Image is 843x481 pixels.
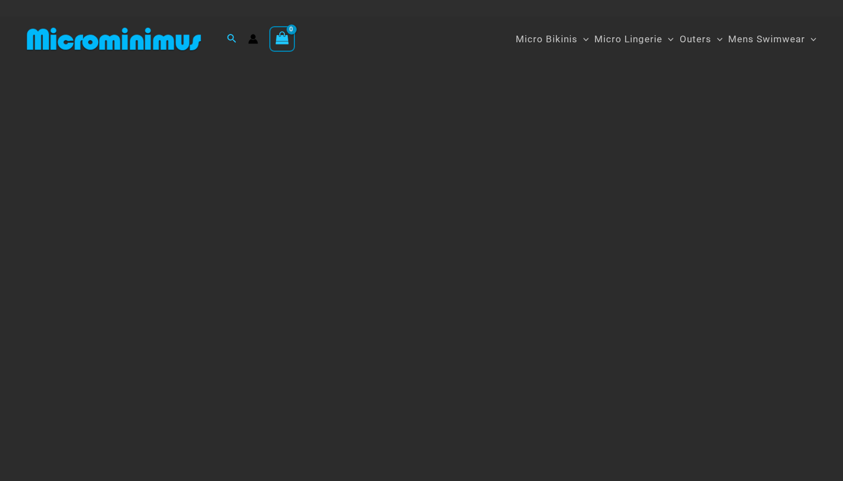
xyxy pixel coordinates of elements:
a: Micro BikinisMenu ToggleMenu Toggle [513,22,592,56]
span: Micro Bikinis [516,25,578,53]
span: Menu Toggle [805,25,816,53]
a: Mens SwimwearMenu ToggleMenu Toggle [725,22,819,56]
a: Micro LingerieMenu ToggleMenu Toggle [592,22,676,56]
a: View Shopping Cart, empty [269,26,295,52]
span: Menu Toggle [711,25,723,53]
span: Outers [680,25,711,53]
span: Micro Lingerie [594,25,662,53]
a: Account icon link [248,34,258,44]
span: Menu Toggle [662,25,674,53]
a: OutersMenu ToggleMenu Toggle [677,22,725,56]
span: Menu Toggle [578,25,589,53]
a: Search icon link [227,32,237,46]
nav: Site Navigation [511,21,821,58]
img: MM SHOP LOGO FLAT [22,27,206,52]
span: Mens Swimwear [728,25,805,53]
